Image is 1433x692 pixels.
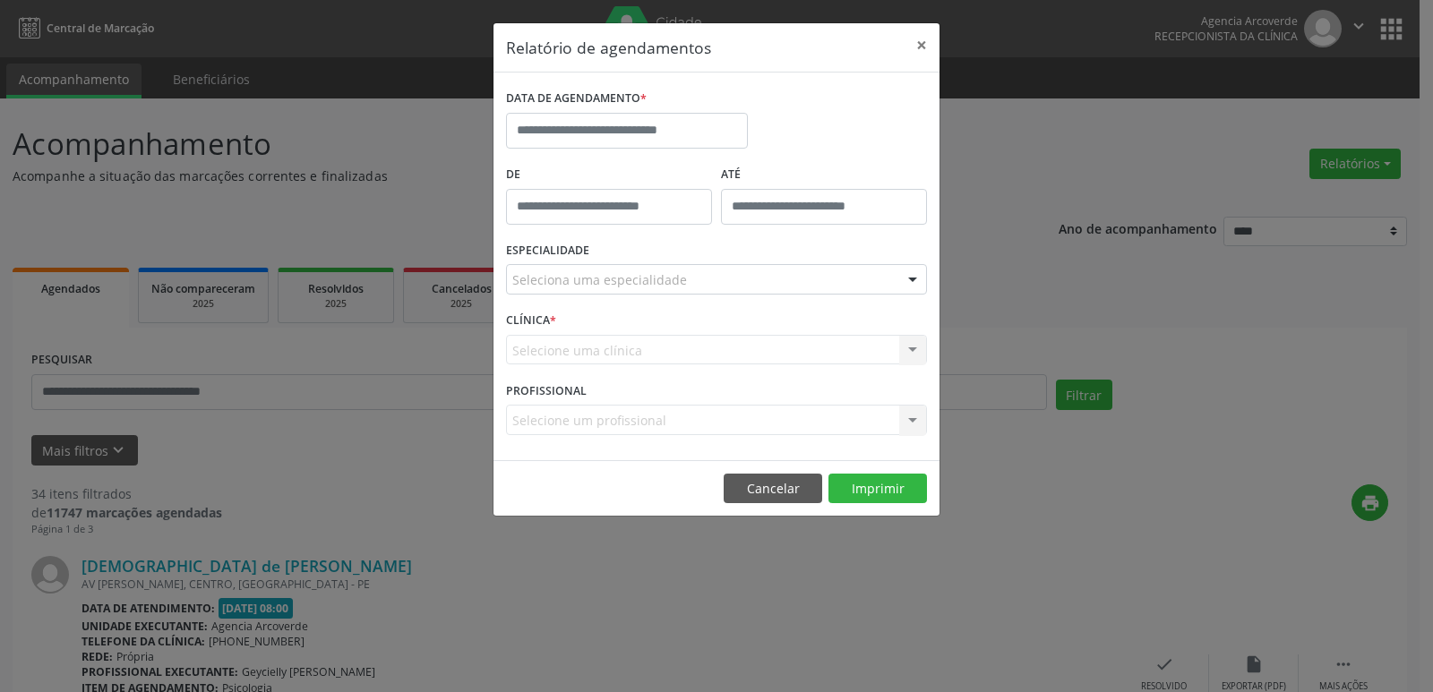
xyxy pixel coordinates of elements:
label: ATÉ [721,161,927,189]
label: PROFISSIONAL [506,377,587,405]
button: Close [904,23,940,67]
button: Imprimir [828,474,927,504]
button: Cancelar [724,474,822,504]
span: Seleciona uma especialidade [512,270,687,289]
label: De [506,161,712,189]
label: ESPECIALIDADE [506,237,589,265]
label: DATA DE AGENDAMENTO [506,85,647,113]
h5: Relatório de agendamentos [506,36,711,59]
label: CLÍNICA [506,307,556,335]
